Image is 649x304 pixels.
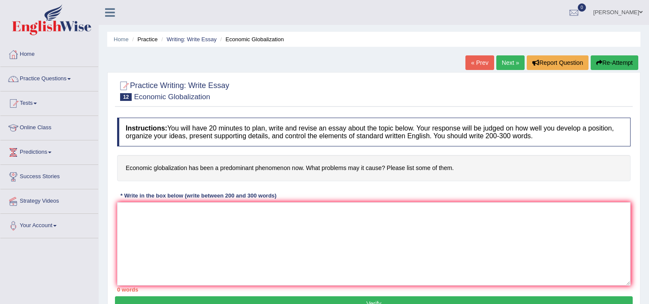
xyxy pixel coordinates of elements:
a: Predictions [0,140,98,162]
a: Success Stories [0,165,98,186]
a: Next » [496,55,525,70]
span: 0 [578,3,586,12]
h4: Economic globalization has been a predominant phenomenon now. What problems may it cause? Please ... [117,155,631,181]
b: Instructions: [126,125,167,132]
small: Economic Globalization [134,93,210,101]
h2: Practice Writing: Write Essay [117,79,229,101]
a: « Prev [465,55,494,70]
a: Online Class [0,116,98,137]
button: Report Question [527,55,589,70]
li: Practice [130,35,157,43]
a: Strategy Videos [0,189,98,211]
a: Writing: Write Essay [166,36,217,43]
a: Tests [0,91,98,113]
li: Economic Globalization [218,35,284,43]
button: Re-Attempt [591,55,638,70]
a: Home [0,43,98,64]
a: Home [114,36,129,43]
span: 12 [120,93,132,101]
a: Your Account [0,214,98,235]
div: 0 words [117,286,631,294]
div: * Write in the box below (write between 200 and 300 words) [117,192,280,200]
h4: You will have 20 minutes to plan, write and revise an essay about the topic below. Your response ... [117,118,631,146]
a: Practice Questions [0,67,98,88]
